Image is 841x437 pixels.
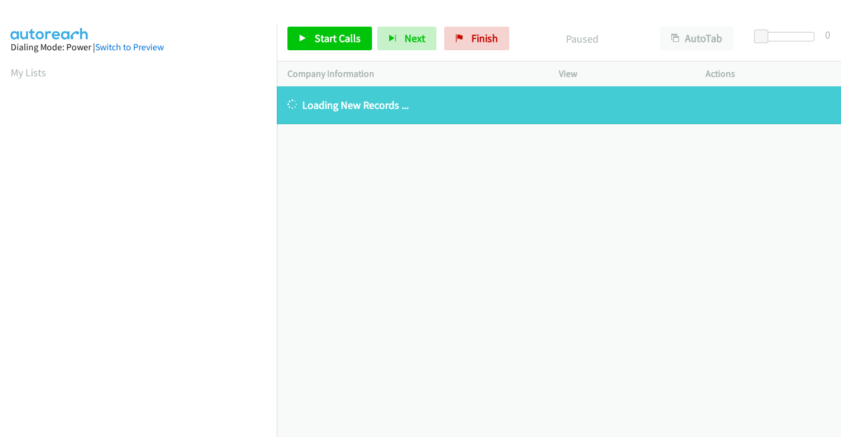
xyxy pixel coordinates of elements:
p: Paused [525,31,639,47]
a: My Lists [11,66,46,79]
p: View [559,67,684,81]
p: Loading New Records ... [287,97,830,113]
a: Switch to Preview [95,41,164,53]
div: Dialing Mode: Power | [11,40,266,54]
div: Delay between calls (in seconds) [760,32,814,41]
a: Start Calls [287,27,372,50]
button: AutoTab [660,27,733,50]
span: Start Calls [315,31,361,45]
span: Next [405,31,425,45]
a: Finish [444,27,509,50]
p: Company Information [287,67,538,81]
button: Next [377,27,436,50]
span: Finish [471,31,498,45]
p: Actions [706,67,831,81]
div: 0 [825,27,830,43]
